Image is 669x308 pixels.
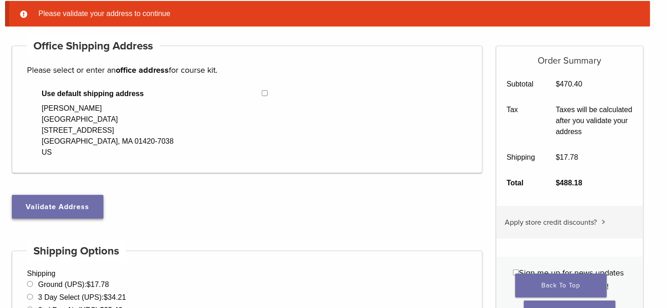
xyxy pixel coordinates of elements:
[556,179,583,187] bdi: 488.18
[496,170,546,196] th: Total
[42,103,173,158] div: [PERSON_NAME] [GEOGRAPHIC_DATA] [STREET_ADDRESS] [GEOGRAPHIC_DATA], MA 01420-7038 US
[27,240,126,262] h4: Shipping Options
[86,281,109,288] bdi: 17.78
[519,268,624,292] span: Sign me up for news updates and product discounts!
[505,218,597,227] span: Apply store credit discounts?
[496,46,643,66] h5: Order Summary
[556,153,578,161] bdi: 17.78
[556,80,560,88] span: $
[27,63,467,77] p: Please select or enter an for course kit.
[86,281,91,288] span: $
[38,293,126,301] label: 3 Day Select (UPS):
[545,97,643,145] td: Taxes will be calculated after you validate your address
[104,293,126,301] bdi: 34.21
[513,270,519,276] input: Sign me up for news updates and product discounts!
[556,179,560,187] span: $
[515,274,607,297] a: Back To Top
[38,281,109,288] label: Ground (UPS):
[116,65,169,75] strong: office address
[496,97,546,145] th: Tax
[556,80,583,88] bdi: 470.40
[104,293,108,301] span: $
[496,145,546,170] th: Shipping
[42,88,262,99] span: Use default shipping address
[496,71,546,97] th: Subtotal
[12,195,103,219] button: Validate Address
[27,35,160,57] h4: Office Shipping Address
[602,220,605,224] img: caret.svg
[556,153,560,161] span: $
[35,8,636,19] li: Please validate your address to continue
